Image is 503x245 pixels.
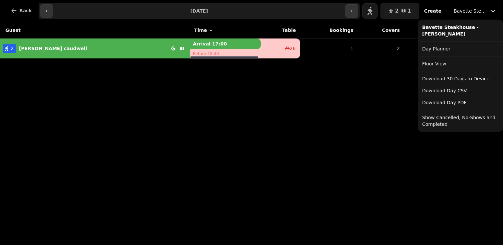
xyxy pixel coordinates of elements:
a: Floor View [419,58,501,70]
button: Download Day PDF [419,97,501,109]
a: Day Planner [419,43,501,55]
button: Bavette Steakhouse - [PERSON_NAME] [450,5,500,17]
span: Bavette Steakhouse - [PERSON_NAME] [454,8,487,14]
div: Bavette Steakhouse - [PERSON_NAME] [419,21,501,40]
button: Download Day CSV [419,85,501,97]
button: Show Cancelled, No-Shows and Completed [419,112,501,130]
button: Download 30 Days to Device [419,73,501,85]
div: Bavette Steakhouse - [PERSON_NAME] [418,20,503,132]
